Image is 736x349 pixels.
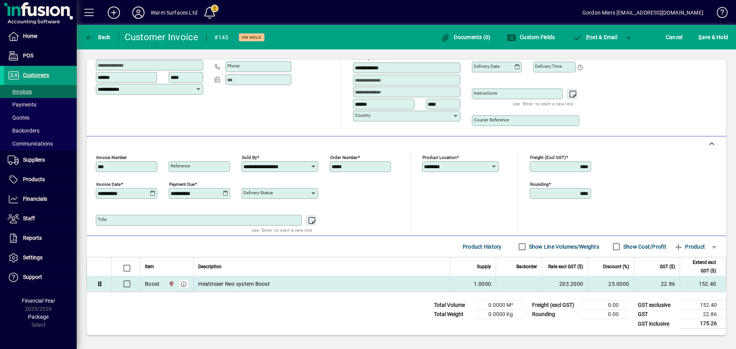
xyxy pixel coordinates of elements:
[670,240,709,254] button: Product
[126,6,151,20] button: Profile
[634,301,680,310] td: GST exclusive
[582,301,628,310] td: 0.00
[145,280,159,288] div: Boost
[685,258,716,275] span: Extend excl GST ($)
[528,310,582,319] td: Rounding
[151,7,197,19] div: Warm Surfaces Ltd
[527,243,599,251] label: Show Line Volumes/Weights
[505,30,557,44] button: Custom Fields
[622,243,666,251] label: Show Cost/Profit
[430,301,476,310] td: Total Volume
[476,301,522,310] td: 0.0000 M³
[102,6,126,20] button: Add
[85,34,110,40] span: Back
[634,276,680,292] td: 22.86
[660,262,675,271] span: GST ($)
[242,155,257,160] mat-label: Sold by
[98,217,107,222] mat-label: Title
[450,49,462,62] button: Choose address
[582,7,703,19] div: Gordon Miers [EMAIL_ADDRESS][DOMAIN_NAME]
[680,301,726,310] td: 152.40
[603,262,629,271] span: Discount (%)
[507,34,555,40] span: Custom Fields
[698,34,701,40] span: S
[145,262,154,271] span: Item
[474,117,509,123] mat-label: Courier Reference
[573,34,617,40] span: ost & Email
[569,30,621,44] button: Post & Email
[8,128,39,134] span: Backorders
[674,241,705,253] span: Product
[4,111,77,124] a: Quotes
[169,182,195,187] mat-label: Payment due
[198,280,270,288] span: Heatmiser Neo system Boost
[588,276,634,292] td: 25.0000
[439,30,493,44] button: Documents (0)
[4,170,77,189] a: Products
[23,52,33,59] span: POS
[530,182,549,187] mat-label: Rounding
[214,31,229,44] div: #145
[23,274,42,280] span: Support
[4,229,77,248] a: Reports
[441,34,491,40] span: Documents (0)
[474,64,500,69] mat-label: Delivery date
[4,190,77,209] a: Financials
[586,34,590,40] span: P
[547,280,583,288] div: 203.2000
[8,88,32,95] span: Invoices
[634,310,680,319] td: GST
[4,124,77,137] a: Backorders
[23,215,35,221] span: Staff
[4,248,77,267] a: Settings
[171,163,190,169] mat-label: Reference
[422,155,457,160] mat-label: Product location
[166,280,175,288] span: Pukekohe
[4,151,77,170] a: Suppliers
[22,298,55,304] span: Financial Year
[252,226,312,234] mat-hint: Use 'Enter' to start a new line
[474,90,497,96] mat-label: Instructions
[243,190,273,195] mat-label: Delivery status
[83,30,112,44] button: Back
[28,314,49,320] span: Package
[23,235,42,241] span: Reports
[23,72,49,78] span: Customers
[460,240,505,254] button: Product History
[697,30,730,44] button: Save & Hold
[4,46,77,66] a: POS
[4,137,77,150] a: Communications
[242,35,261,40] span: On hold
[23,33,37,39] span: Home
[4,98,77,111] a: Payments
[477,262,491,271] span: Supply
[23,176,45,182] span: Products
[4,209,77,228] a: Staff
[4,268,77,287] a: Support
[8,102,36,108] span: Payments
[474,280,491,288] span: 1.0000
[96,182,121,187] mat-label: Invoice date
[8,115,30,121] span: Quotes
[698,31,728,43] span: ave & Hold
[330,155,358,160] mat-label: Order number
[513,99,573,108] mat-hint: Use 'Enter' to start a new line
[548,262,583,271] span: Rate excl GST ($)
[680,276,726,292] td: 152.40
[664,30,685,44] button: Cancel
[227,63,240,69] mat-label: Phone
[680,319,726,329] td: 175.26
[516,262,537,271] span: Backorder
[198,262,222,271] span: Description
[77,30,119,44] app-page-header-button: Back
[438,49,450,61] a: View on map
[125,31,199,43] div: Customer Invoice
[711,2,726,26] a: Knowledge Base
[528,301,582,310] td: Freight (excl GST)
[96,155,127,160] mat-label: Invoice number
[355,113,370,118] mat-label: Country
[4,27,77,46] a: Home
[463,241,502,253] span: Product History
[4,85,77,98] a: Invoices
[634,319,680,329] td: GST inclusive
